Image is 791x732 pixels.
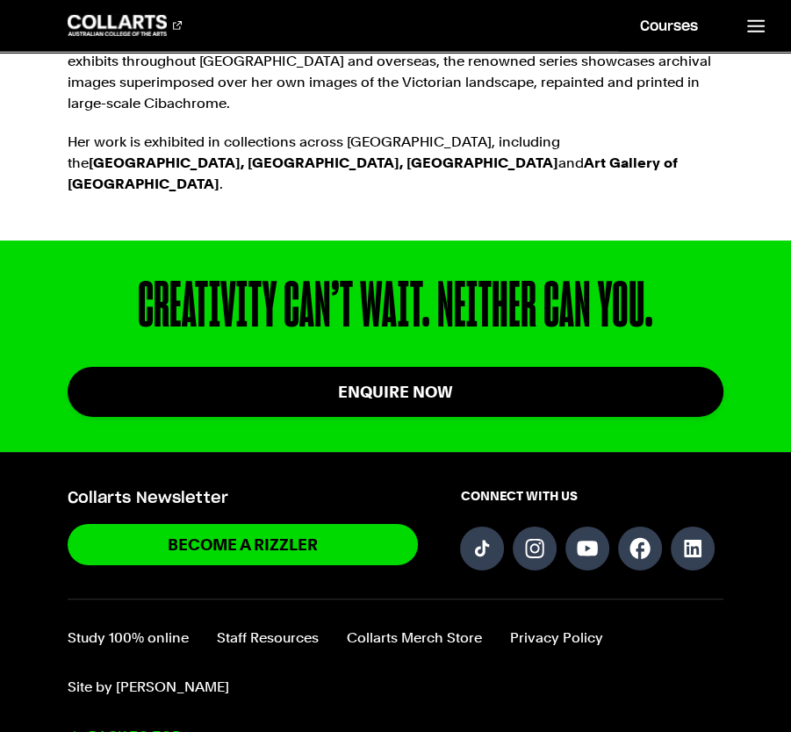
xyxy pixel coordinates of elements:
[68,677,229,698] a: Site by Calico
[347,628,482,649] a: Collarts Merch Store
[68,367,724,417] a: Enquire Now
[138,276,653,339] div: CREATIVITY CAN’T WAIT. NEITHER CAN YOU.
[565,527,609,571] a: Follow us on YouTube
[68,154,678,192] strong: Art Gallery of [GEOGRAPHIC_DATA]
[618,527,662,571] a: Follow us on Facebook
[68,487,419,510] h5: Collarts Newsletter
[68,15,182,36] div: Go to homepage
[68,524,419,565] a: BECOME A RIZZLER
[510,628,603,649] a: Privacy Policy
[68,628,189,649] a: Study 100% online
[671,527,715,571] a: Follow us on LinkedIn
[89,154,558,171] strong: [GEOGRAPHIC_DATA], [GEOGRAPHIC_DATA], [GEOGRAPHIC_DATA]
[68,132,724,195] p: Her work is exhibited in collections across [GEOGRAPHIC_DATA], including the and .
[68,9,724,114] p: Bigambul artist is best known for her photo compositions, most notably her 1991 series titled Fea...
[460,487,723,505] span: CONNECT WITH US
[513,527,557,571] a: Follow us on Instagram
[68,628,724,698] nav: Footer navigation
[460,527,504,571] a: Follow us on TikTok
[217,628,319,649] a: Staff Resources
[460,487,723,571] div: Connect with us on social media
